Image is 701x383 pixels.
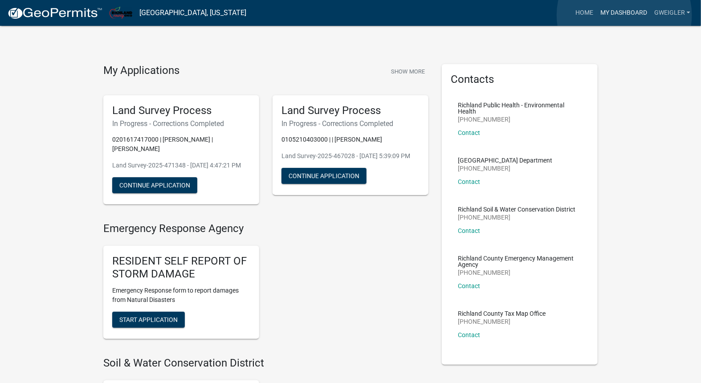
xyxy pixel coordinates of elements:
[458,282,480,289] a: Contact
[112,104,250,117] h5: Land Survey Process
[597,4,651,21] a: My Dashboard
[387,64,428,79] button: Show More
[458,116,582,122] p: [PHONE_NUMBER]
[112,255,250,281] h5: RESIDENT SELF REPORT OF STORM DAMAGE
[103,222,428,235] h4: Emergency Response Agency
[458,157,552,163] p: [GEOGRAPHIC_DATA] Department
[572,4,597,21] a: Home
[458,129,480,136] a: Contact
[139,5,246,20] a: [GEOGRAPHIC_DATA], [US_STATE]
[103,64,179,77] h4: My Applications
[458,255,582,268] p: Richland County Emergency Management Agency
[112,119,250,128] h6: In Progress - Corrections Completed
[458,102,582,114] p: Richland Public Health - Environmental Health
[458,269,582,276] p: [PHONE_NUMBER]
[458,214,575,220] p: [PHONE_NUMBER]
[458,318,546,325] p: [PHONE_NUMBER]
[112,177,197,193] button: Continue Application
[119,316,178,323] span: Start Application
[451,73,589,86] h5: Contacts
[110,7,132,19] img: Richland County, Ohio
[281,151,420,161] p: Land Survey-2025-467028 - [DATE] 5:39:09 PM
[112,286,250,305] p: Emergency Response form to report damages from Natural Disasters
[281,119,420,128] h6: In Progress - Corrections Completed
[112,135,250,154] p: 0201617417000 | [PERSON_NAME] | [PERSON_NAME]
[281,135,420,144] p: 0105210403000 | | [PERSON_NAME]
[112,312,185,328] button: Start Application
[281,104,420,117] h5: Land Survey Process
[458,331,480,338] a: Contact
[112,161,250,170] p: Land Survey-2025-471348 - [DATE] 4:47:21 PM
[103,357,428,370] h4: Soil & Water Conservation District
[458,227,480,234] a: Contact
[458,165,552,171] p: [PHONE_NUMBER]
[651,4,694,21] a: gweigler
[458,310,546,317] p: Richland County Tax Map Office
[281,168,367,184] button: Continue Application
[458,178,480,185] a: Contact
[458,206,575,212] p: Richland Soil & Water Conservation District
